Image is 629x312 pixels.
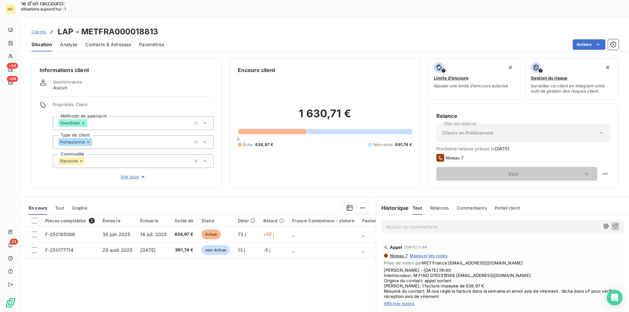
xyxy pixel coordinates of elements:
a: Clients [31,28,46,35]
span: Professionnel [60,140,85,144]
span: 13 j [238,247,245,253]
span: _ [292,231,294,237]
span: Clients en Prélèvement [442,130,493,136]
span: MET France [EMAIL_ADDRESS][DOMAIN_NAME] [422,260,523,266]
h6: Historique [376,204,409,212]
button: Limite d’encoursAjouter une limite d’encours autorisé [428,58,522,100]
h3: LAP - METFRA000018813 [58,26,158,38]
span: 29 août 2025 [103,247,133,253]
span: Masquer les notes [410,253,448,258]
span: Paramètres [139,41,164,48]
span: +57 j [263,231,274,237]
span: Ajouter une limite d’encours autorisé [434,83,508,88]
h6: Informations client [40,66,214,74]
span: F-250177714 [45,247,74,253]
span: Appel [390,245,403,250]
button: Voir plus [53,173,214,180]
span: Gestionnaires [53,79,82,84]
h2: 1 630,71 € [238,107,412,127]
span: 73 j [238,231,246,237]
span: Clients [31,29,46,34]
span: F-250165086 [45,231,75,237]
button: Gestion du risqueSurveiller ce client en intégrant votre outil de gestion des risques client. [525,58,619,100]
span: [DATE] [140,247,156,253]
span: 24 [10,239,18,245]
div: Statut [201,218,230,223]
img: Logo LeanPay [5,298,16,308]
div: France Contentieux - cloture [292,218,354,223]
div: Retard [263,218,284,223]
span: Relances [430,205,449,211]
input: Ajouter une valeur [92,139,97,145]
span: En cours [29,205,47,211]
span: _ [362,247,364,253]
span: Échu [243,142,253,148]
span: 0 [237,137,239,142]
span: Voir plus [120,174,146,180]
button: Voir [436,167,597,181]
span: 16 juil. 2025 [140,231,167,237]
span: Gestion du risque [531,75,567,81]
span: [DATE] [495,146,510,151]
div: Délai [238,218,256,223]
span: +99 [7,63,18,69]
span: -5 j [263,247,271,253]
span: 991,74 € [175,247,193,253]
span: 30 juin 2025 [103,231,130,237]
span: Prise de notes par [384,260,621,266]
span: non-échue [201,245,230,255]
span: Électricité [60,159,78,163]
div: Facture / Echéancier [362,218,407,223]
span: Niveau 7 [446,155,463,160]
span: Situation [31,41,52,48]
span: Tout [55,205,64,211]
button: Actions [573,39,605,50]
span: Contacts & Adresses [85,41,131,48]
span: Non-échu [373,142,392,148]
span: 638,97 € [255,142,273,148]
h6: Encours client [238,66,275,74]
span: Analyse [60,41,77,48]
span: Prochaine relance prévue le [436,146,610,151]
span: Portail client [495,205,520,211]
span: [PERSON_NAME] - [DATE] 11h40 Interlocuteur: M FINO 0762519148 [EMAIL_ADDRESS][DOMAIN_NAME] Origin... [384,267,621,299]
span: échue [201,229,221,239]
div: Pièces comptables [45,218,95,224]
span: +99 [7,76,18,82]
div: Émise le [103,218,133,223]
span: DirectDebit [60,121,80,125]
h6: Relance [436,112,610,120]
span: Surveiller ce client en intégrant votre outil de gestion des risques client. [531,83,613,94]
span: Voir [444,171,583,176]
div: Open Intercom Messenger [607,290,622,305]
span: Niveau 7 [389,253,408,258]
span: Propriétés Client [53,102,214,111]
span: Graphe [72,205,87,211]
span: 991,74 € [395,142,412,148]
span: Aucun [53,84,67,91]
span: Commentaires [457,205,487,211]
span: 638,97 € [175,231,193,238]
span: 2 [89,218,95,224]
span: _ [292,247,294,253]
span: Limite d’encours [434,75,468,81]
span: _ [362,231,364,237]
div: Solde dû [175,218,193,223]
input: Ajouter une valeur [87,120,93,126]
span: [DATE] 11:44 [404,245,427,249]
span: Afficher moins [384,301,621,306]
input: Ajouter une valeur [85,158,90,164]
span: Tout [412,205,422,211]
div: Échue le [140,218,167,223]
